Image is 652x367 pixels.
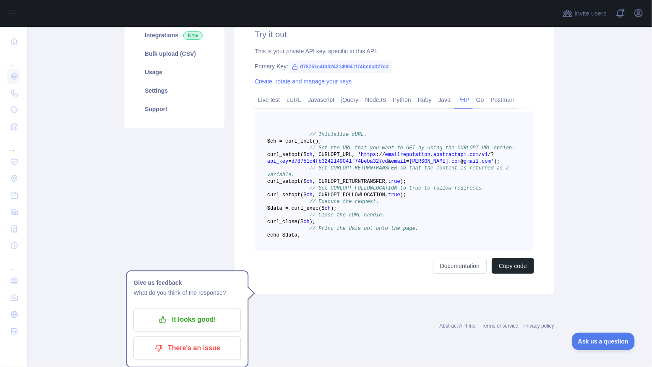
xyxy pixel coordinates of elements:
span: gmail [464,159,479,164]
span: ch [303,219,309,225]
span: com [451,159,461,164]
span: = [406,159,409,164]
span: , CURLOPT_RETURNTRANSFER, [313,179,388,185]
span: ; [403,192,406,198]
span: // Set CURLOPT_RETURNTRANSFER so that the content is returned as a variable. [267,165,512,178]
a: Postman [488,93,517,107]
span: ) [310,219,313,225]
span: curl [267,219,279,225]
span: . [467,152,469,158]
span: curl [267,192,279,198]
span: _setopt($ [279,152,307,158]
span: v1 [482,152,488,158]
span: ) [400,179,403,185]
span: / [479,152,482,158]
span: _setopt($ [279,179,307,185]
span: // Set CURLOPT_FOLLOWLOCATION to true to follow redirects. [310,185,485,191]
span: https [361,152,376,158]
span: d78751c4fb3242149041f74beba327cd [292,159,388,164]
a: Javascript [305,93,338,107]
a: Documentation [433,258,487,274]
span: ') [491,159,497,164]
a: Terms of service [482,323,518,329]
span: // Initialize cURL. [310,132,367,138]
span: true [388,179,400,185]
span: / [488,152,491,158]
span: Invite users [574,9,607,18]
span: emailreputation [385,152,430,158]
span: , CURLOPT_URL, ' [313,152,361,158]
span: echo $data; [267,232,300,238]
span: ch [307,152,313,158]
span: ; [313,219,316,225]
button: Copy code [492,258,534,274]
span: . [430,152,433,158]
a: Bulk upload (CSV) [135,44,214,63]
span: ch [307,179,313,185]
iframe: Toggle Customer Support [572,333,635,350]
a: Support [135,100,214,118]
span: / [379,152,382,158]
span: _close($ [279,219,304,225]
span: // Close the cURL handle. [310,212,385,218]
div: This is your private API key, specific to this API. [255,47,534,55]
span: _exec($ [303,206,324,211]
a: Settings [135,81,214,100]
div: ... [7,50,20,67]
a: Ruby [415,93,435,107]
span: ) [400,192,403,198]
a: Usage [135,63,214,81]
span: . [449,159,451,164]
div: ... [7,255,20,272]
div: Primary Key: [255,62,534,70]
h1: Give us feedback [133,278,241,288]
span: _init() [297,138,318,144]
span: @ [461,159,464,164]
span: email [391,159,406,164]
span: // Set the URL that you want to GET by using the CURLOPT_URL option. [310,145,515,151]
h2: Try it out [255,29,534,40]
a: Create, rotate and manage your keys [255,78,352,85]
span: // Execute the request. [310,199,379,205]
span: true [388,192,400,198]
span: ; [403,179,406,185]
span: // Print the data out onto the page. [310,226,418,232]
a: Integrations New [135,26,214,44]
a: Go [473,93,488,107]
span: ; [318,138,321,144]
span: $data = curl [267,206,303,211]
a: Privacy policy [524,323,554,329]
a: NodeJS [362,93,389,107]
a: jQuery [338,93,362,107]
span: com [470,152,479,158]
span: , CURLOPT_FOLLOWLOCATION, [313,192,388,198]
button: Invite users [561,7,608,20]
a: Python [389,93,415,107]
span: ; [334,206,336,211]
span: api_key [267,159,288,164]
a: Abstract API Inc. [440,323,477,329]
span: : [376,152,379,158]
p: What do you think of the response? [133,288,241,298]
span: abstractapi [433,152,467,158]
span: = [288,159,291,164]
a: cURL [283,93,305,107]
span: curl [267,152,279,158]
span: ) [331,206,334,211]
span: curl [267,179,279,185]
span: ? [491,152,494,158]
span: com [482,159,491,164]
a: Live test [255,93,283,107]
span: ch [307,192,313,198]
span: ; [497,159,500,164]
span: / [382,152,385,158]
a: Java [435,93,454,107]
div: ... [7,136,20,153]
span: . [479,159,482,164]
span: [PERSON_NAME] [409,159,449,164]
span: _setopt($ [279,192,307,198]
span: d78751c4fb3242149041f74beba327cd [288,60,392,73]
span: New [183,31,203,40]
a: PHP [454,93,473,107]
span: $ch = curl [267,138,297,144]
